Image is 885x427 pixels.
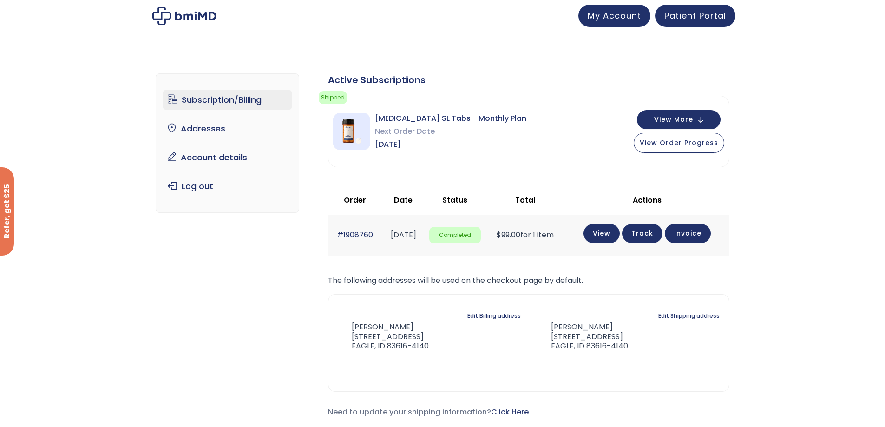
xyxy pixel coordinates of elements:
[163,119,292,138] a: Addresses
[338,322,429,351] address: [PERSON_NAME] [STREET_ADDRESS] EAGLE, ID 83616-4140
[640,138,718,147] span: View Order Progress
[515,195,535,205] span: Total
[156,73,299,213] nav: Account pages
[588,10,641,21] span: My Account
[344,195,366,205] span: Order
[163,148,292,167] a: Account details
[328,73,729,86] div: Active Subscriptions
[578,5,650,27] a: My Account
[375,112,526,125] span: [MEDICAL_DATA] SL Tabs - Monthly Plan
[654,117,693,123] span: View More
[485,215,565,255] td: for 1 item
[375,138,526,151] span: [DATE]
[328,274,729,287] p: The following addresses will be used on the checkout page by default.
[634,133,724,153] button: View Order Progress
[633,195,662,205] span: Actions
[333,113,370,150] img: Sermorelin SL Tabs - Monthly Plan
[665,224,711,243] a: Invoice
[328,407,529,417] span: Need to update your shipping information?
[655,5,735,27] a: Patient Portal
[337,230,373,240] a: #1908760
[394,195,413,205] span: Date
[375,125,526,138] span: Next Order Date
[622,224,662,243] a: Track
[163,90,292,110] a: Subscription/Billing
[491,407,529,417] a: Click Here
[442,195,467,205] span: Status
[497,230,501,240] span: $
[497,230,520,240] span: 99.00
[163,177,292,196] a: Log out
[467,309,521,322] a: Edit Billing address
[637,110,721,129] button: View More
[583,224,620,243] a: View
[152,7,216,25] img: My account
[429,227,481,244] span: Completed
[319,91,347,104] span: Shipped
[391,230,416,240] time: [DATE]
[658,309,720,322] a: Edit Shipping address
[536,322,628,351] address: [PERSON_NAME] [STREET_ADDRESS] EAGLE, ID 83616-4140
[664,10,726,21] span: Patient Portal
